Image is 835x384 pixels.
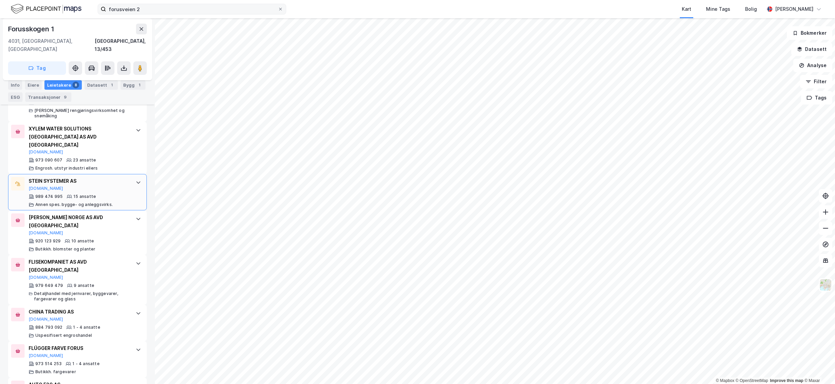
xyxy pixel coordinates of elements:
[29,186,63,191] button: [DOMAIN_NAME]
[800,75,832,88] button: Filter
[106,4,278,14] input: Søk på adresse, matrikkel, gårdeiere, leietakere eller personer
[801,352,835,384] iframe: Chat Widget
[8,37,95,53] div: 4031, [GEOGRAPHIC_DATA], [GEOGRAPHIC_DATA]
[136,82,143,88] div: 1
[35,194,63,199] div: 989 474 995
[35,333,92,338] div: Uspesifisert engroshandel
[29,149,63,155] button: [DOMAIN_NAME]
[34,291,129,302] div: Detaljhandel med jernvarer, byggevarer, fargevarer og glass
[8,24,55,34] div: Forusskogen 1
[73,325,100,330] div: 1 - 4 ansatte
[73,194,96,199] div: 15 ansatte
[29,317,63,322] button: [DOMAIN_NAME]
[29,258,129,274] div: FLISEKOMPANIET AS AVD [GEOGRAPHIC_DATA]
[745,5,757,13] div: Bolig
[793,59,832,72] button: Analyse
[706,5,730,13] div: Mine Tags
[35,361,62,366] div: 973 514 253
[29,344,129,352] div: FLÜGGER FARVE FORUS
[801,91,832,105] button: Tags
[29,353,63,358] button: [DOMAIN_NAME]
[72,82,79,88] div: 8
[791,42,832,56] button: Datasett
[775,5,813,13] div: [PERSON_NAME]
[44,80,82,90] div: Leietakere
[716,378,734,383] a: Mapbox
[35,325,62,330] div: 884 793 092
[95,37,147,53] div: [GEOGRAPHIC_DATA], 13/453
[736,378,768,383] a: OpenStreetMap
[85,80,118,90] div: Datasett
[787,26,832,40] button: Bokmerker
[74,283,94,288] div: 9 ansatte
[29,213,129,230] div: [PERSON_NAME] NORGE AS AVD [GEOGRAPHIC_DATA]
[121,80,145,90] div: Bygg
[819,278,832,291] img: Z
[72,361,100,366] div: 1 - 4 ansatte
[8,80,22,90] div: Info
[34,108,129,119] div: [PERSON_NAME] rengjøringsvirksomhet og snømåking
[682,5,691,13] div: Kart
[35,166,98,171] div: Engrosh. utstyr industri ellers
[25,80,42,90] div: Eiere
[29,275,63,280] button: [DOMAIN_NAME]
[35,238,61,244] div: 920 123 929
[29,177,129,185] div: STEIN SYSTEMER AS
[35,283,63,288] div: 979 649 479
[8,92,23,102] div: ESG
[29,230,63,236] button: [DOMAIN_NAME]
[35,157,62,163] div: 973 090 607
[29,308,129,316] div: CHINA TRADING AS
[35,246,96,252] div: Butikkh. blomster og planter
[11,3,81,15] img: logo.f888ab2527a4732fd821a326f86c7f29.svg
[73,157,96,163] div: 23 ansatte
[29,125,129,149] div: XYLEM WATER SOLUTIONS [GEOGRAPHIC_DATA] AS AVD [GEOGRAPHIC_DATA]
[62,94,69,100] div: 9
[35,202,113,207] div: Annen spes. bygge- og anleggsvirks.
[8,61,66,75] button: Tag
[35,369,76,375] div: Butikkh. fargevarer
[71,238,94,244] div: 10 ansatte
[770,378,803,383] a: Improve this map
[801,352,835,384] div: Kontrollprogram for chat
[108,82,115,88] div: 1
[25,92,71,102] div: Transaksjoner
